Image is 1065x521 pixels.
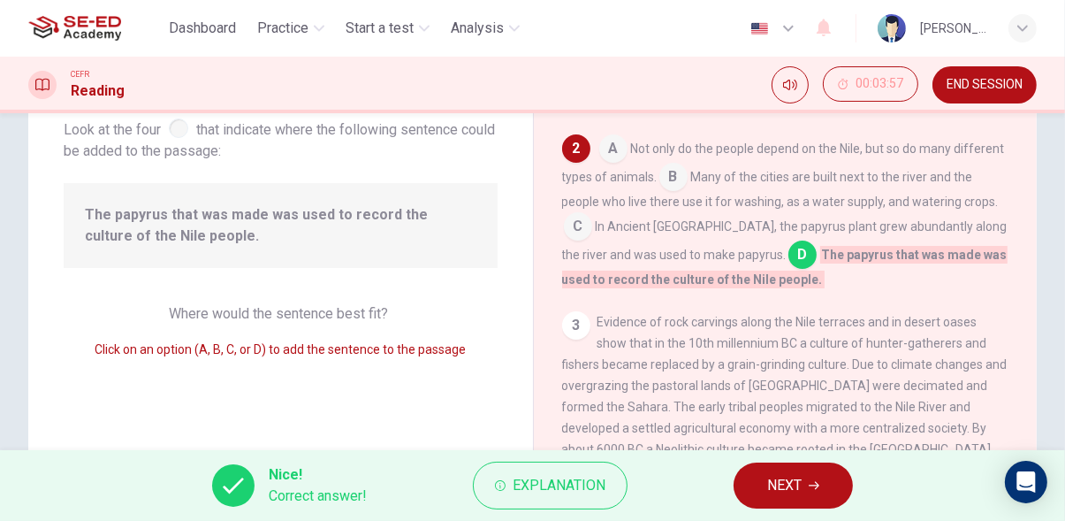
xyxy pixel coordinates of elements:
[269,464,367,486] span: Nice!
[257,18,308,39] span: Practice
[562,170,999,209] span: Many of the cities are built next to the river and the people who live there use it for washing, ...
[599,134,628,163] span: A
[659,163,688,191] span: B
[71,80,125,102] h1: Reading
[562,142,1005,184] span: Not only do the people depend on the Nile, but so do many different types of animals.
[95,342,466,356] span: Click on an option (A, B, C, or D) to add the sentence to the passage
[788,241,817,269] span: D
[772,66,809,103] div: Mute
[513,473,605,498] span: Explanation
[734,463,853,509] button: NEXT
[562,134,590,163] div: 2
[856,77,903,91] span: 00:03:57
[767,473,802,498] span: NEXT
[339,12,437,44] button: Start a test
[473,462,628,510] button: Explanation
[451,18,504,39] span: Analysis
[1005,461,1047,503] div: Open Intercom Messenger
[444,12,527,44] button: Analysis
[346,18,414,39] span: Start a test
[562,315,1008,499] span: Evidence of rock carvings along the Nile terraces and in desert oases show that in the 10th mille...
[162,12,243,44] button: Dashboard
[250,12,331,44] button: Practice
[932,66,1037,103] button: END SESSION
[823,66,918,102] button: 00:03:57
[71,68,89,80] span: CEFR
[947,78,1023,92] span: END SESSION
[823,66,918,103] div: Hide
[562,219,1008,262] span: In Ancient [GEOGRAPHIC_DATA], the papyrus plant grew abundantly along the river and was used to m...
[85,204,476,247] span: The papyrus that was made was used to record the culture of the Nile people.
[28,11,121,46] img: SE-ED Academy logo
[562,311,590,340] div: 3
[878,14,906,42] img: Profile picture
[169,18,236,39] span: Dashboard
[28,11,162,46] a: SE-ED Academy logo
[269,486,367,507] span: Correct answer!
[64,115,498,162] span: Look at the four that indicate where the following sentence could be added to the passage:
[169,305,392,322] span: Where would the sentence best fit?
[564,212,592,241] span: C
[749,22,771,35] img: en
[920,18,987,39] div: [PERSON_NAME]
